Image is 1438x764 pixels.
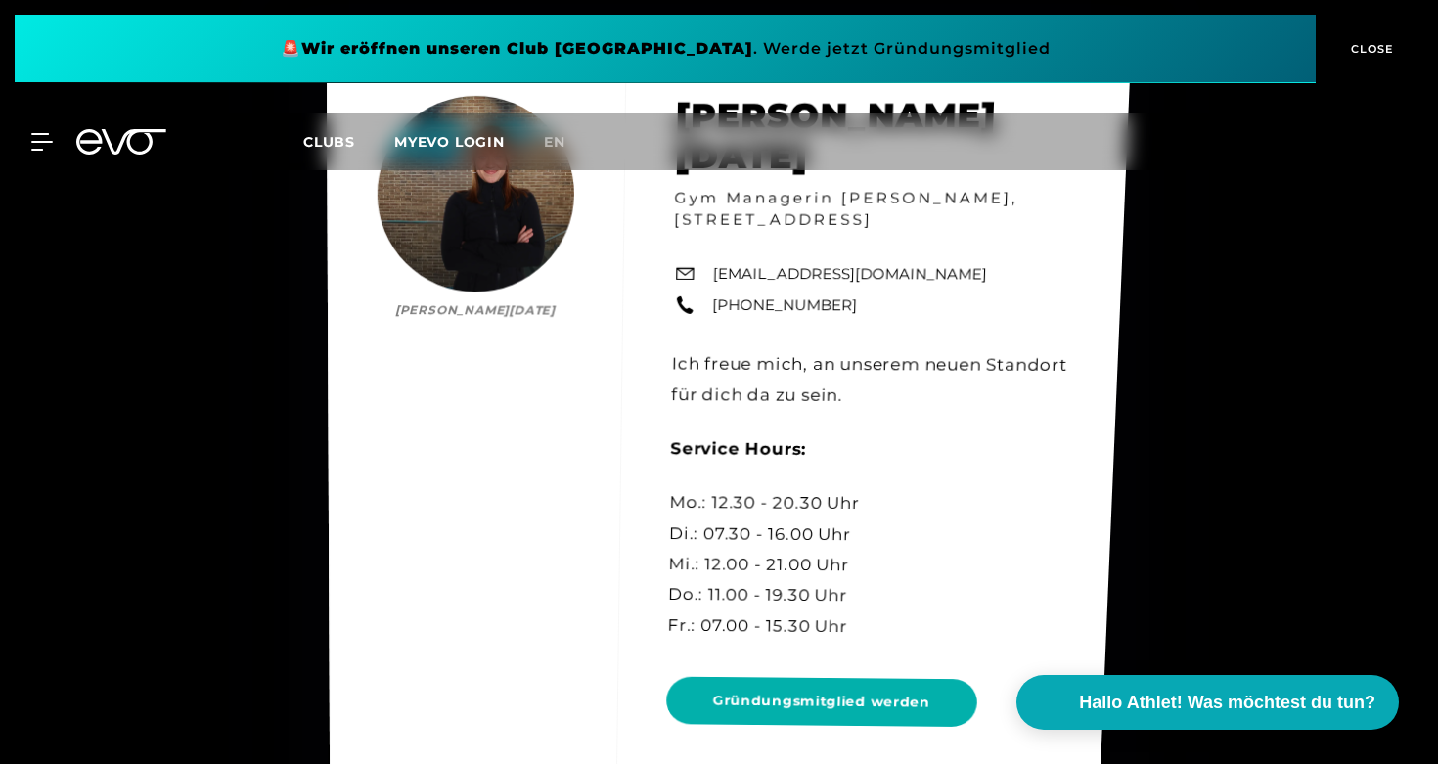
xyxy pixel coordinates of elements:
[1079,690,1375,716] span: Hallo Athlet! Was möchtest du tun?
[303,132,394,151] a: Clubs
[713,263,988,286] a: [EMAIL_ADDRESS][DOMAIN_NAME]
[544,133,565,151] span: en
[1346,40,1394,58] span: CLOSE
[544,131,589,154] a: en
[303,133,355,151] span: Clubs
[712,691,930,712] span: Gründungsmitglied werden
[666,662,986,741] a: Gründungsmitglied werden
[1316,15,1423,83] button: CLOSE
[394,133,505,151] a: MYEVO LOGIN
[712,294,858,317] a: [PHONE_NUMBER]
[1016,675,1399,730] button: Hallo Athlet! Was möchtest du tun?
